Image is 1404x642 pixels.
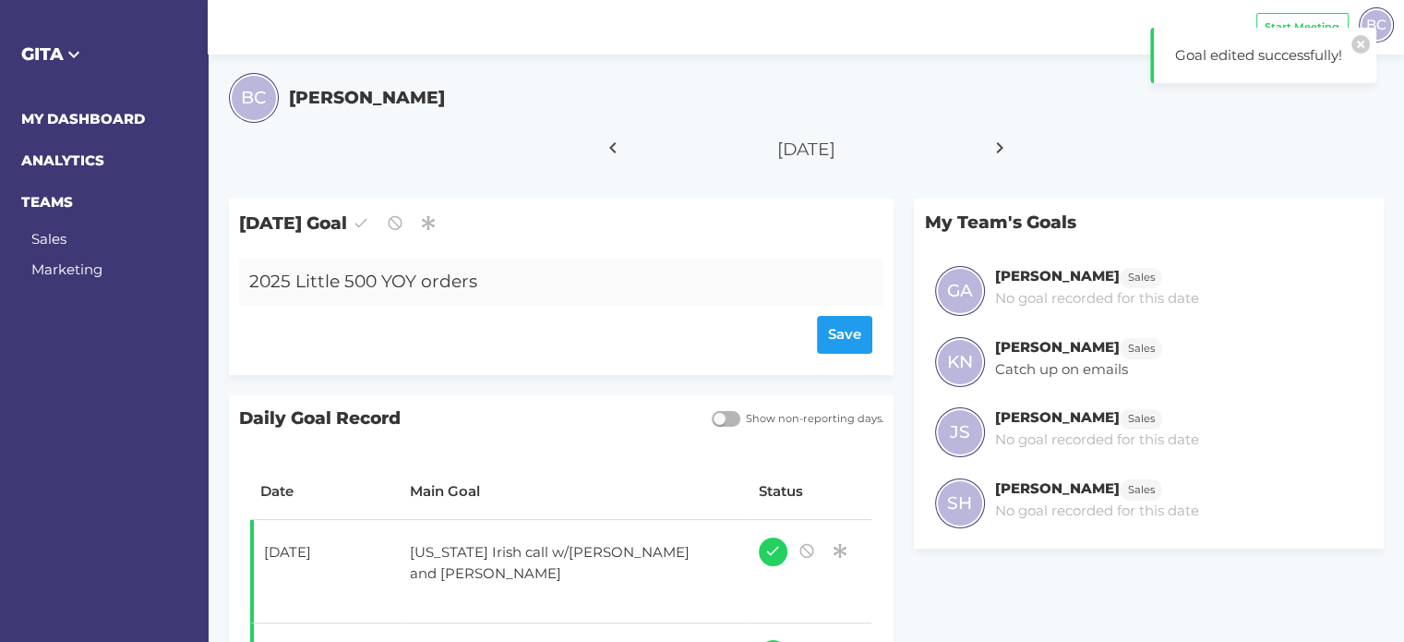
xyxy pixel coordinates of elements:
h6: [PERSON_NAME] [995,338,1120,356]
h6: [PERSON_NAME] [995,479,1120,497]
span: BC [1366,14,1386,35]
span: JS [950,419,970,445]
span: Sales [1128,341,1155,357]
td: [DATE] [250,520,400,624]
div: Status [759,481,862,503]
span: Start Meeting [1265,19,1339,35]
p: No goal recorded for this date [995,430,1199,451]
span: SH [947,491,972,516]
a: Marketing [31,260,102,278]
span: Daily Goal Record [229,395,702,442]
div: 2025 Little 500 YOY orders [239,259,830,306]
span: Show non-reporting days. [740,411,883,427]
div: Date [260,481,390,503]
a: ANALYTICS [21,151,104,169]
a: Sales [31,230,66,248]
span: BC [241,85,266,111]
span: KN [947,349,973,375]
p: No goal recorded for this date [995,501,1199,522]
a: Sales [1120,338,1162,356]
p: Catch up on emails [995,359,1162,381]
a: Sales [1120,479,1162,497]
div: BC [1359,7,1394,42]
h6: TEAMS [21,192,187,213]
a: Sales [1120,408,1162,426]
span: [DATE] Goal [229,199,894,248]
span: Sales [1128,411,1155,427]
span: [DATE] [777,139,835,160]
span: GA [947,278,973,304]
span: Sales [1128,482,1155,498]
a: Sales [1120,267,1162,285]
span: Save [828,324,861,345]
div: [US_STATE] Irish call w/[PERSON_NAME] and [PERSON_NAME] [400,532,719,595]
p: My Team's Goals [914,199,1383,246]
span: Sales [1128,270,1155,285]
h6: [PERSON_NAME] [995,267,1120,285]
div: Main Goal [410,481,738,503]
button: Save [817,316,873,354]
h5: [PERSON_NAME] [289,85,445,111]
h6: [PERSON_NAME] [995,408,1120,426]
p: No goal recorded for this date [995,288,1199,309]
h5: GITA [21,42,187,67]
a: MY DASHBOARD [21,110,145,127]
button: Start Meeting [1256,13,1349,42]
